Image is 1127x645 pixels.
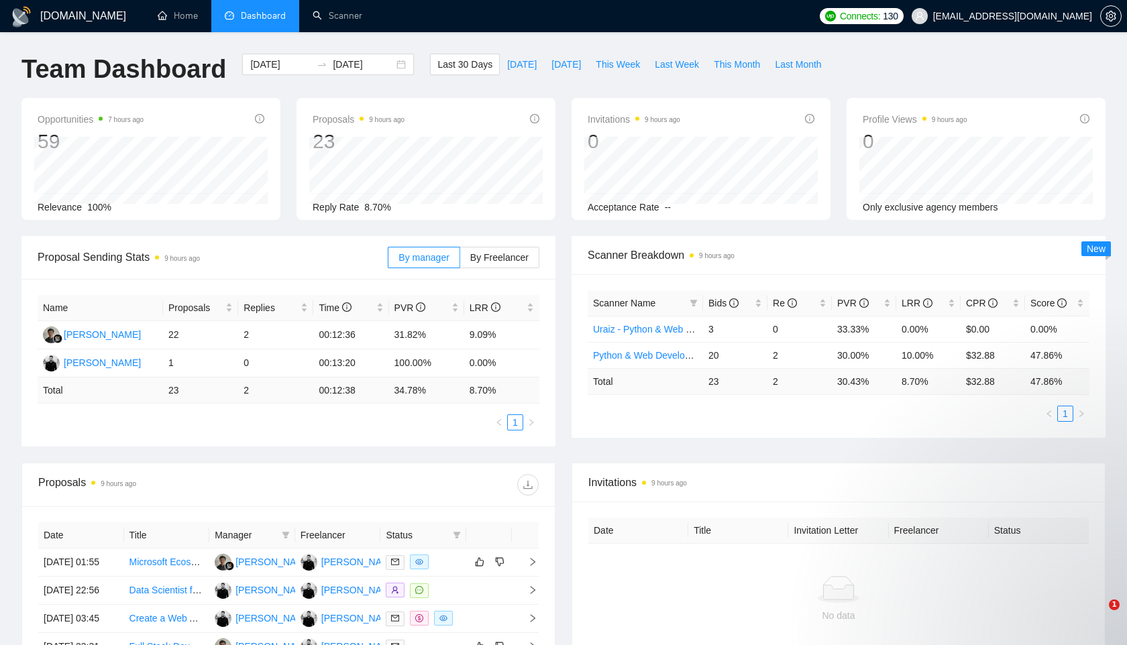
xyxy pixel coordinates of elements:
[389,321,464,349] td: 31.82%
[1109,599,1120,610] span: 1
[507,57,537,72] span: [DATE]
[647,54,706,75] button: Last Week
[391,614,399,622] span: mail
[588,54,647,75] button: This Week
[391,586,399,594] span: user-add
[369,116,405,123] time: 9 hours ago
[235,554,313,569] div: [PERSON_NAME]
[38,295,163,321] th: Name
[215,528,276,542] span: Manager
[788,518,888,544] th: Invitation Letter
[832,368,896,394] td: 30.43 %
[398,252,449,263] span: By manager
[699,252,735,259] time: 9 hours ago
[38,202,82,213] span: Relevance
[645,116,680,123] time: 9 hours ago
[687,293,700,313] span: filter
[11,6,32,27] img: logo
[1030,298,1067,308] span: Score
[313,129,405,154] div: 23
[215,554,231,571] img: MH
[43,355,60,371] img: UA
[163,349,238,377] td: 1
[923,298,932,308] span: info-circle
[1057,406,1073,422] li: 1
[544,54,588,75] button: [DATE]
[319,302,351,313] span: Time
[840,9,880,23] span: Connects:
[883,9,898,23] span: 130
[301,582,317,599] img: UA
[301,556,398,567] a: UA[PERSON_NAME]
[238,377,313,404] td: 2
[1101,11,1121,21] span: setting
[495,418,503,426] span: left
[767,54,828,75] button: Last Month
[215,582,231,599] img: UA
[896,316,961,342] td: 0.00%
[588,368,703,394] td: Total
[729,298,739,308] span: info-circle
[317,59,327,70] span: to
[313,202,359,213] span: Reply Rate
[491,302,500,312] span: info-circle
[250,57,311,72] input: Start date
[209,522,295,548] th: Manager
[527,418,535,426] span: right
[168,300,223,315] span: Proposals
[596,57,640,72] span: This Week
[279,525,292,545] span: filter
[87,202,111,213] span: 100%
[313,377,388,404] td: 00:12:38
[832,316,896,342] td: 33.33%
[415,558,423,566] span: eye
[38,522,124,548] th: Date
[1080,114,1089,123] span: info-circle
[706,54,767,75] button: This Month
[215,584,313,595] a: UA[PERSON_NAME]
[158,10,198,21] a: homeHome
[163,377,238,404] td: 23
[301,584,398,595] a: UA[PERSON_NAME]
[313,111,405,127] span: Proposals
[321,554,398,569] div: [PERSON_NAME]
[464,321,539,349] td: 9.09%
[988,298,998,308] span: info-circle
[588,474,1089,491] span: Invitations
[101,480,136,487] time: 9 hours ago
[837,298,869,308] span: PVR
[518,479,538,490] span: download
[1100,5,1122,27] button: setting
[688,518,788,544] th: Title
[495,556,504,567] span: dislike
[932,116,967,123] time: 9 hours ago
[788,298,797,308] span: info-circle
[464,377,539,404] td: 8.70 %
[64,327,141,342] div: [PERSON_NAME]
[588,111,680,127] span: Invitations
[38,474,288,495] div: Proposals
[238,349,313,377] td: 0
[1081,599,1114,632] iframe: Intercom live chat
[902,298,932,308] span: LRR
[464,349,539,377] td: 0.00%
[1057,298,1067,308] span: info-circle
[1041,406,1057,422] button: left
[703,368,767,394] td: 23
[241,10,286,21] span: Dashboard
[475,556,484,567] span: like
[651,479,687,487] time: 9 hours ago
[313,349,388,377] td: 00:13:20
[238,321,313,349] td: 2
[453,531,461,539] span: filter
[317,59,327,70] span: swap-right
[517,474,539,495] button: download
[491,414,507,430] li: Previous Page
[124,605,210,633] td: Create a Web App for Managing Drop-In Hockey with Group Invites & Fees
[301,610,317,627] img: UA
[129,613,441,624] a: Create a Web App for Managing Drop-In Hockey with Group Invites & Fees
[825,11,836,21] img: upwork-logo.png
[714,57,760,72] span: This Month
[593,298,655,308] span: Scanner Name
[439,614,447,622] span: eye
